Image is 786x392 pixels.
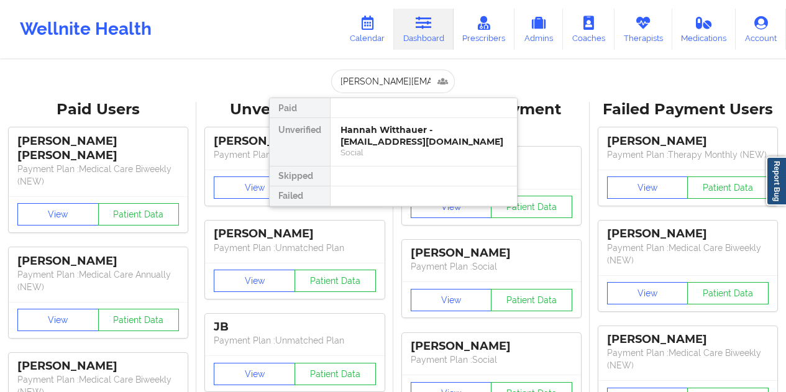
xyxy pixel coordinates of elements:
[17,203,99,226] button: View
[736,9,786,50] a: Account
[214,363,295,385] button: View
[687,176,769,199] button: Patient Data
[270,98,330,118] div: Paid
[214,148,375,161] p: Payment Plan : Unmatched Plan
[214,227,375,241] div: [PERSON_NAME]
[9,100,188,119] div: Paid Users
[340,124,507,147] div: Hannah Witthauer - [EMAIL_ADDRESS][DOMAIN_NAME]
[672,9,736,50] a: Medications
[17,309,99,331] button: View
[615,9,672,50] a: Therapists
[98,203,180,226] button: Patient Data
[214,270,295,292] button: View
[607,332,769,347] div: [PERSON_NAME]
[491,289,572,311] button: Patient Data
[214,176,295,199] button: View
[607,347,769,371] p: Payment Plan : Medical Care Biweekly (NEW)
[411,260,572,273] p: Payment Plan : Social
[98,309,180,331] button: Patient Data
[563,9,615,50] a: Coaches
[17,254,179,268] div: [PERSON_NAME]
[766,157,786,206] a: Report Bug
[411,353,572,366] p: Payment Plan : Social
[411,246,572,260] div: [PERSON_NAME]
[340,9,394,50] a: Calendar
[295,270,376,292] button: Patient Data
[17,359,179,373] div: [PERSON_NAME]
[598,100,777,119] div: Failed Payment Users
[411,339,572,353] div: [PERSON_NAME]
[454,9,515,50] a: Prescribers
[411,196,492,218] button: View
[17,134,179,163] div: [PERSON_NAME] [PERSON_NAME]
[214,134,375,148] div: [PERSON_NAME]
[17,268,179,293] p: Payment Plan : Medical Care Annually (NEW)
[270,186,330,206] div: Failed
[687,282,769,304] button: Patient Data
[607,227,769,241] div: [PERSON_NAME]
[205,100,384,119] div: Unverified Users
[491,196,572,218] button: Patient Data
[607,176,688,199] button: View
[270,118,330,166] div: Unverified
[17,163,179,188] p: Payment Plan : Medical Care Biweekly (NEW)
[214,320,375,334] div: JB
[607,282,688,304] button: View
[607,148,769,161] p: Payment Plan : Therapy Monthly (NEW)
[514,9,563,50] a: Admins
[607,242,769,267] p: Payment Plan : Medical Care Biweekly (NEW)
[340,147,507,158] div: Social
[607,134,769,148] div: [PERSON_NAME]
[411,289,492,311] button: View
[270,166,330,186] div: Skipped
[214,242,375,254] p: Payment Plan : Unmatched Plan
[394,9,454,50] a: Dashboard
[295,363,376,385] button: Patient Data
[214,334,375,347] p: Payment Plan : Unmatched Plan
